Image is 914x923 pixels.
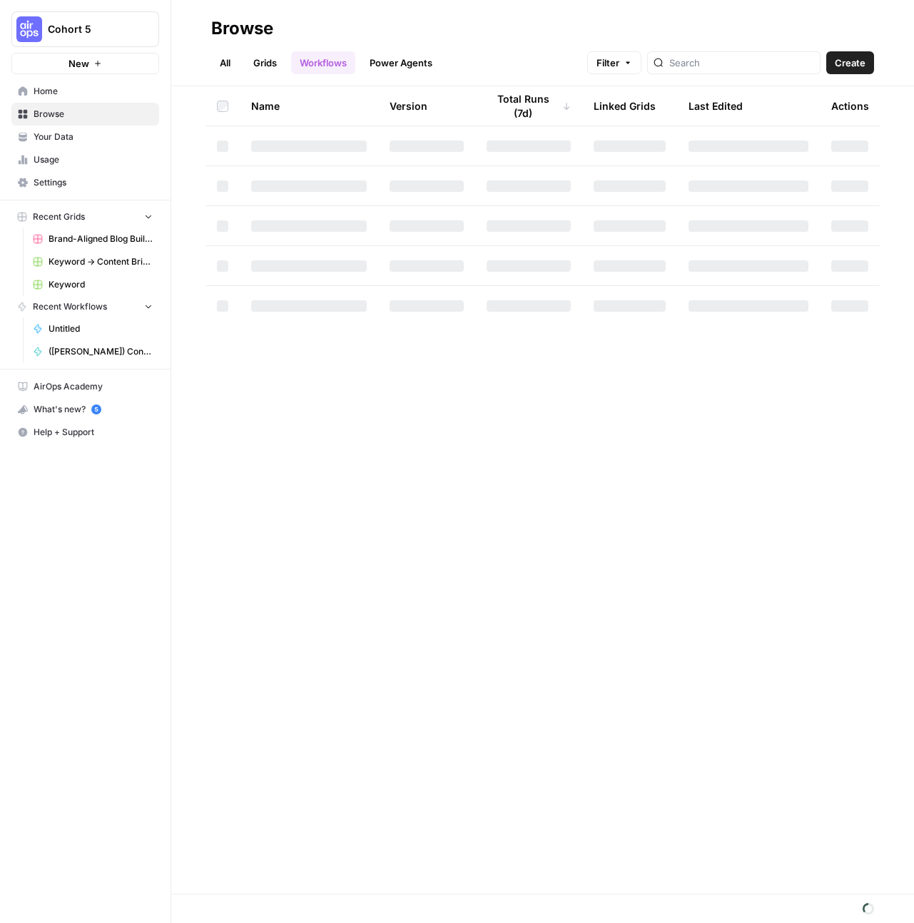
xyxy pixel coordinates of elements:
[826,51,874,74] button: Create
[11,206,159,228] button: Recent Grids
[34,131,153,143] span: Your Data
[48,22,134,36] span: Cohort 5
[831,86,869,126] div: Actions
[49,322,153,335] span: Untitled
[669,56,814,70] input: Search
[11,171,159,194] a: Settings
[26,228,159,250] a: Brand-Aligned Blog Builder ([PERSON_NAME])
[11,398,159,421] button: What's new? 5
[94,406,98,413] text: 5
[49,233,153,245] span: Brand-Aligned Blog Builder ([PERSON_NAME])
[34,153,153,166] span: Usage
[26,250,159,273] a: Keyword -> Content Brief -> Article ([PERSON_NAME])
[49,255,153,268] span: Keyword -> Content Brief -> Article ([PERSON_NAME])
[26,340,159,363] a: ([PERSON_NAME]) Content Refresh - Competitive Gap Analysis
[11,53,159,74] button: New
[68,56,89,71] span: New
[11,375,159,398] a: AirOps Academy
[12,399,158,420] div: What's new?
[26,273,159,296] a: Keyword
[596,56,619,70] span: Filter
[11,80,159,103] a: Home
[49,345,153,358] span: ([PERSON_NAME]) Content Refresh - Competitive Gap Analysis
[11,126,159,148] a: Your Data
[835,56,865,70] span: Create
[91,404,101,414] a: 5
[34,108,153,121] span: Browse
[34,85,153,98] span: Home
[211,51,239,74] a: All
[11,421,159,444] button: Help + Support
[26,317,159,340] a: Untitled
[587,51,641,74] button: Filter
[245,51,285,74] a: Grids
[487,86,571,126] div: Total Runs (7d)
[34,380,153,393] span: AirOps Academy
[11,148,159,171] a: Usage
[390,86,427,126] div: Version
[11,103,159,126] a: Browse
[49,278,153,291] span: Keyword
[211,17,273,40] div: Browse
[34,176,153,189] span: Settings
[11,11,159,47] button: Workspace: Cohort 5
[251,86,367,126] div: Name
[33,300,107,313] span: Recent Workflows
[16,16,42,42] img: Cohort 5 Logo
[291,51,355,74] a: Workflows
[594,86,656,126] div: Linked Grids
[689,86,743,126] div: Last Edited
[361,51,441,74] a: Power Agents
[34,426,153,439] span: Help + Support
[33,210,85,223] span: Recent Grids
[11,296,159,317] button: Recent Workflows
